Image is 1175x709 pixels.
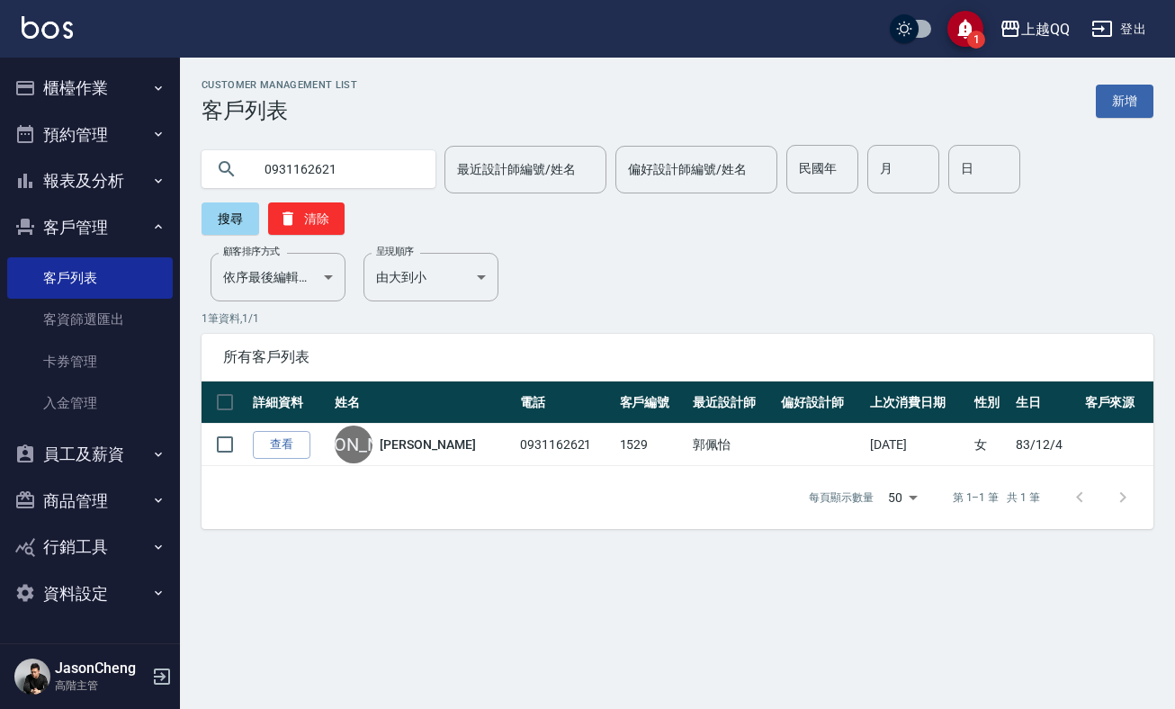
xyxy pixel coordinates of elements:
[516,424,615,466] td: 0931162621
[253,431,310,459] a: 查看
[7,112,173,158] button: 預約管理
[363,253,498,301] div: 由大到小
[223,348,1132,366] span: 所有客戶列表
[1096,85,1153,118] a: 新增
[202,79,357,91] h2: Customer Management List
[866,381,970,424] th: 上次消費日期
[1084,13,1153,46] button: 登出
[615,424,688,466] td: 1529
[953,489,1040,506] p: 第 1–1 筆 共 1 筆
[380,435,475,453] a: [PERSON_NAME]
[22,16,73,39] img: Logo
[7,299,173,340] a: 客資篩選匯出
[202,98,357,123] h3: 客戶列表
[14,659,50,695] img: Person
[947,11,983,47] button: save
[615,381,688,424] th: 客戶編號
[7,157,173,204] button: 報表及分析
[992,11,1077,48] button: 上越QQ
[1021,18,1070,40] div: 上越QQ
[688,381,777,424] th: 最近設計師
[967,31,985,49] span: 1
[516,381,615,424] th: 電話
[881,473,924,522] div: 50
[970,424,1012,466] td: 女
[252,145,421,193] input: 搜尋關鍵字
[55,660,147,678] h5: JasonCheng
[202,310,1153,327] p: 1 筆資料, 1 / 1
[7,478,173,525] button: 商品管理
[268,202,345,235] button: 清除
[776,381,866,424] th: 偏好設計師
[7,204,173,251] button: 客戶管理
[7,257,173,299] a: 客戶列表
[7,431,173,478] button: 員工及薪資
[211,253,345,301] div: 依序最後編輯時間
[7,341,173,382] a: 卡券管理
[1081,381,1153,424] th: 客戶來源
[376,245,414,258] label: 呈現順序
[202,202,259,235] button: 搜尋
[688,424,777,466] td: 郭佩怡
[7,382,173,424] a: 入金管理
[330,381,516,424] th: 姓名
[335,426,372,463] div: [PERSON_NAME]
[55,678,147,694] p: 高階主管
[248,381,330,424] th: 詳細資料
[223,245,280,258] label: 顧客排序方式
[7,65,173,112] button: 櫃檯作業
[7,570,173,617] button: 資料設定
[866,424,970,466] td: [DATE]
[1011,381,1080,424] th: 生日
[7,524,173,570] button: 行銷工具
[1011,424,1080,466] td: 83/12/4
[809,489,874,506] p: 每頁顯示數量
[970,381,1012,424] th: 性別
